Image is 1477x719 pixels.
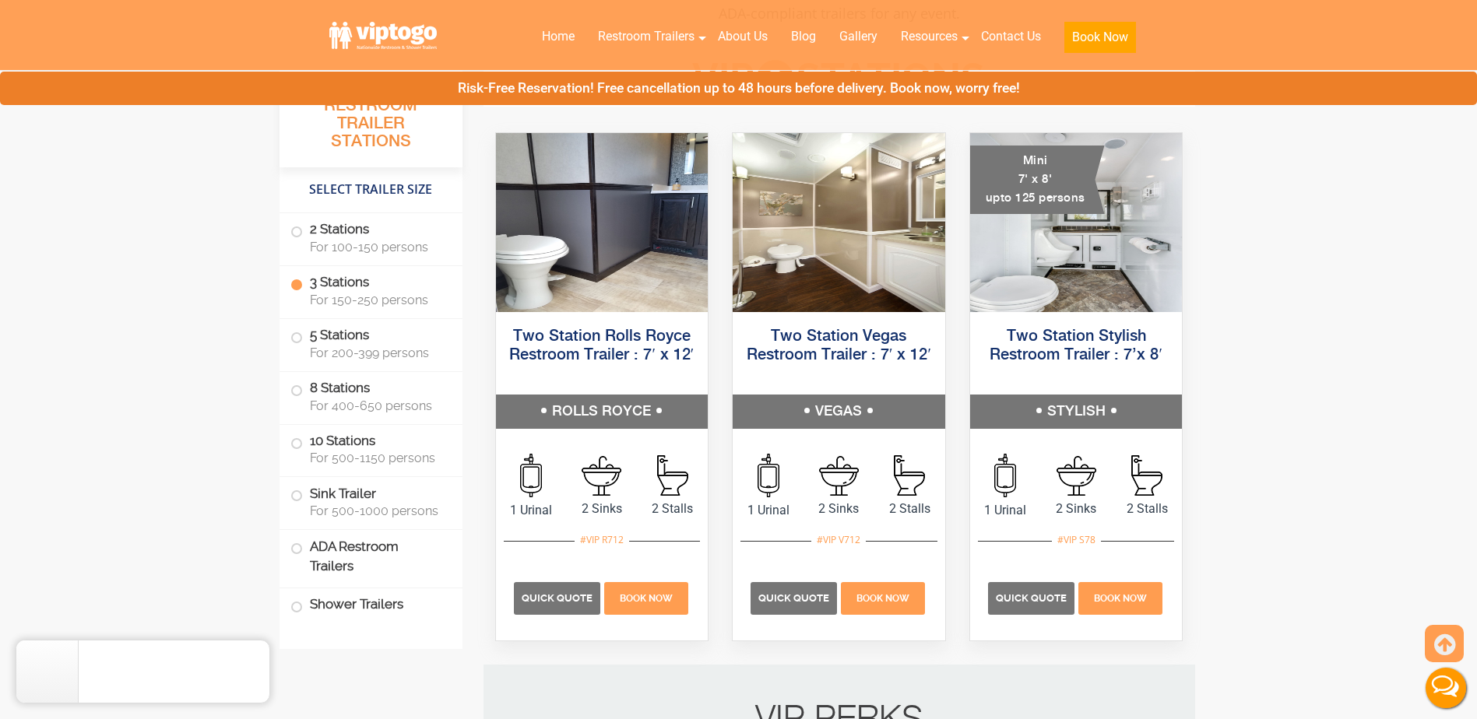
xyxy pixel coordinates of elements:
img: an icon of urinal [994,454,1016,497]
span: For 100-150 persons [310,240,444,254]
span: Book Now [620,593,673,604]
img: an icon of urinal [758,454,779,497]
h5: VEGAS [733,395,945,429]
a: Home [530,19,586,54]
span: Book Now [1094,593,1147,604]
a: Gallery [828,19,889,54]
img: Side view of two station restroom trailer with separate doors for males and females [496,133,709,312]
span: 2 Sinks [566,500,637,518]
a: About Us [706,19,779,54]
span: Quick Quote [996,592,1067,604]
div: #VIP S78 [1052,530,1101,550]
a: Quick Quote [988,590,1077,605]
label: ADA Restroom Trailers [290,530,452,583]
a: Book Now [1076,590,1164,605]
span: For 500-1150 persons [310,451,444,465]
span: 1 Urinal [970,501,1041,520]
span: 2 Stalls [1112,500,1183,518]
span: For 200-399 persons [310,345,444,360]
h3: All Portable Restroom Trailer Stations [280,74,462,167]
span: Quick Quote [758,592,829,604]
a: Resources [889,19,969,54]
label: 2 Stations [290,213,452,261]
img: an icon of sink [819,456,859,496]
label: 10 Stations [290,425,452,473]
button: Book Now [1064,22,1136,53]
a: Two Station Stylish Restroom Trailer : 7’x 8′ [990,328,1162,363]
label: Sink Trailer [290,477,452,525]
a: Restroom Trailers [586,19,706,54]
a: Blog [779,19,828,54]
a: Two Station Rolls Royce Restroom Trailer : 7′ x 12′ [509,328,694,363]
img: an icon of sink [1057,456,1096,496]
span: Book Now [856,593,909,604]
div: #VIP V712 [811,530,866,550]
span: For 500-1000 persons [310,503,444,518]
img: an icon of stall [1131,455,1162,496]
span: Quick Quote [522,592,593,604]
img: an icon of sink [582,456,621,496]
img: an icon of urinal [520,454,542,497]
a: Contact Us [969,19,1053,54]
img: A mini restroom trailer with two separate stations and separate doors for males and females [970,133,1183,312]
img: Side view of two station restroom trailer with separate doors for males and females [733,133,945,312]
div: #VIP R712 [575,530,629,550]
span: 2 Stalls [637,500,708,518]
label: 3 Stations [290,266,452,314]
span: 2 Sinks [804,500,874,518]
label: Shower Trailers [290,588,452,622]
a: Book Now [602,590,690,605]
label: 5 Stations [290,319,452,367]
h5: ROLLS ROYCE [496,395,709,429]
a: Quick Quote [514,590,603,605]
span: 2 Sinks [1041,500,1112,518]
a: Quick Quote [751,590,839,605]
img: an icon of stall [894,455,925,496]
div: Mini 7' x 8' upto 125 persons [970,146,1105,214]
a: Book Now [1053,19,1148,62]
span: 1 Urinal [496,501,567,520]
h4: Select Trailer Size [280,175,462,205]
span: For 400-650 persons [310,398,444,413]
button: Live Chat [1415,657,1477,719]
label: 8 Stations [290,372,452,420]
h5: STYLISH [970,395,1183,429]
span: For 150-250 persons [310,293,444,307]
a: Two Station Vegas Restroom Trailer : 7′ x 12′ [747,328,931,363]
span: 1 Urinal [733,501,804,520]
span: 2 Stalls [874,500,945,518]
a: Book Now [839,590,927,605]
img: an icon of stall [657,455,688,496]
